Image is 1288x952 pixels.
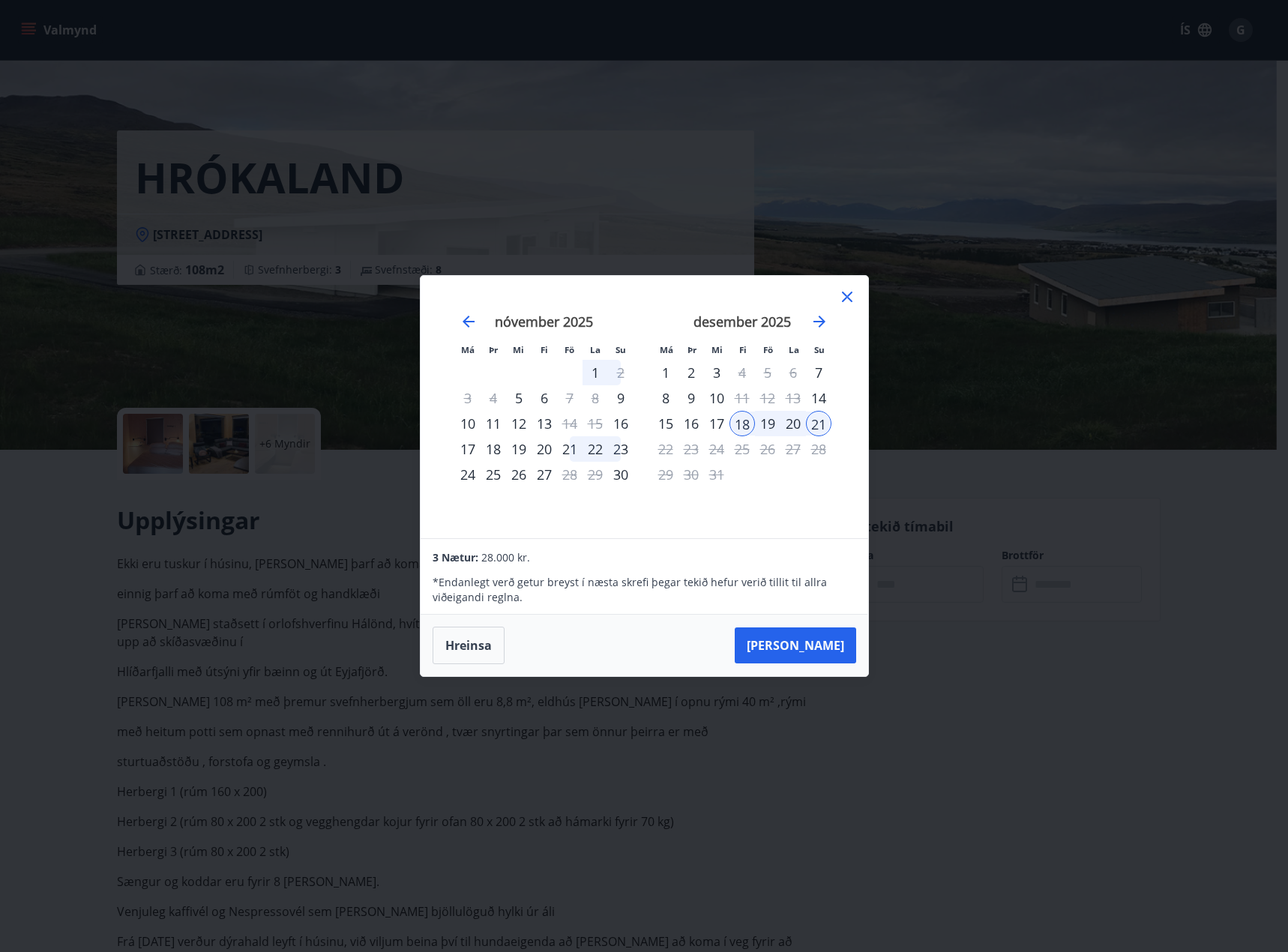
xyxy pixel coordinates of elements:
[653,385,678,411] div: 8
[678,411,704,436] td: Choose þriðjudagur, 16. desember 2025 as your check-in date. It’s available.
[704,360,729,385] td: Choose miðvikudagur, 3. desember 2025 as your check-in date. It’s available.
[678,411,704,436] div: 16
[729,360,755,385] td: Choose fimmtudagur, 4. desember 2025 as your check-in date. It’s available.
[455,436,481,462] div: 17
[704,385,729,411] div: 10
[481,411,506,436] div: 11
[729,360,755,385] div: Aðeins útritun í boði
[608,360,634,385] td: Choose sunnudagur, 2. nóvember 2025 as your check-in date. It’s available.
[590,344,601,355] small: La
[780,411,806,436] div: 20
[433,627,505,664] button: Hreinsa
[704,436,729,462] td: Not available. miðvikudagur, 24. desember 2025
[608,385,634,411] div: Aðeins innritun í boði
[583,462,608,487] td: Not available. laugardagur, 29. nóvember 2025
[481,550,530,564] span: 28.000 kr.
[608,462,634,487] div: Aðeins innritun í boði
[455,411,481,436] td: Choose mánudagur, 10. nóvember 2025 as your check-in date. It’s available.
[678,360,704,385] td: Choose þriðjudagur, 2. desember 2025 as your check-in date. It’s available.
[583,360,608,385] td: Choose laugardagur, 1. nóvember 2025 as your check-in date. It’s available.
[704,411,729,436] div: 17
[755,411,780,436] div: 19
[455,411,481,436] div: 10
[481,462,506,487] td: Choose þriðjudagur, 25. nóvember 2025 as your check-in date. It’s available.
[583,411,608,436] td: Not available. laugardagur, 15. nóvember 2025
[735,627,856,663] button: [PERSON_NAME]
[616,344,626,355] small: Su
[455,385,481,411] td: Not available. mánudagur, 3. nóvember 2025
[780,411,806,436] td: Selected. laugardagur, 20. desember 2025
[704,411,729,436] td: Choose miðvikudagur, 17. desember 2025 as your check-in date. It’s available.
[678,462,704,487] td: Not available. þriðjudagur, 30. desember 2025
[608,436,634,462] td: Choose sunnudagur, 23. nóvember 2025 as your check-in date. It’s available.
[532,436,557,462] div: 20
[532,462,557,487] div: 27
[439,294,850,520] div: Calendar
[583,360,608,385] div: 1
[532,385,557,411] td: Choose fimmtudagur, 6. nóvember 2025 as your check-in date. It’s available.
[532,385,557,411] div: 6
[780,360,806,385] td: Not available. laugardagur, 6. desember 2025
[755,360,780,385] td: Not available. föstudagur, 5. desember 2025
[729,411,755,436] div: 18
[814,344,825,355] small: Su
[693,313,791,331] strong: desember 2025
[678,385,704,411] td: Choose þriðjudagur, 9. desember 2025 as your check-in date. It’s available.
[653,462,678,487] td: Not available. mánudagur, 29. desember 2025
[433,550,478,564] span: 3 Nætur:
[557,462,583,487] td: Choose föstudagur, 28. nóvember 2025 as your check-in date. It’s available.
[704,385,729,411] td: Choose miðvikudagur, 10. desember 2025 as your check-in date. It’s available.
[489,344,498,355] small: Þr
[565,344,574,355] small: Fö
[557,436,583,462] td: Choose föstudagur, 21. nóvember 2025 as your check-in date. It’s available.
[461,344,475,355] small: Má
[729,385,755,411] div: Aðeins útritun í boði
[481,411,506,436] td: Choose þriðjudagur, 11. nóvember 2025 as your check-in date. It’s available.
[495,313,593,331] strong: nóvember 2025
[557,411,583,436] td: Choose föstudagur, 14. nóvember 2025 as your check-in date. It’s available.
[532,462,557,487] td: Choose fimmtudagur, 27. nóvember 2025 as your check-in date. It’s available.
[557,385,583,411] td: Choose föstudagur, 7. nóvember 2025 as your check-in date. It’s available.
[460,313,478,331] div: Move backward to switch to the previous month.
[729,436,755,462] td: Not available. fimmtudagur, 25. desember 2025
[806,411,831,436] div: 21
[806,385,831,411] td: Choose sunnudagur, 14. desember 2025 as your check-in date. It’s available.
[583,436,608,462] td: Choose laugardagur, 22. nóvember 2025 as your check-in date. It’s available.
[506,436,532,462] div: 19
[678,360,704,385] div: 2
[481,385,506,411] td: Not available. þriðjudagur, 4. nóvember 2025
[532,411,557,436] div: 13
[506,411,532,436] td: Choose miðvikudagur, 12. nóvember 2025 as your check-in date. It’s available.
[608,462,634,487] td: Choose sunnudagur, 30. nóvember 2025 as your check-in date. It’s available.
[704,360,729,385] div: 3
[660,344,673,355] small: Má
[532,436,557,462] td: Choose fimmtudagur, 20. nóvember 2025 as your check-in date. It’s available.
[729,411,755,436] td: Selected as start date. fimmtudagur, 18. desember 2025
[711,344,723,355] small: Mi
[755,436,780,462] td: Not available. föstudagur, 26. desember 2025
[433,575,855,605] p: * Endanlegt verð getur breyst í næsta skrefi þegar tekið hefur verið tillit til allra viðeigandi ...
[806,411,831,436] td: Selected as end date. sunnudagur, 21. desember 2025
[506,462,532,487] td: Choose miðvikudagur, 26. nóvember 2025 as your check-in date. It’s available.
[481,436,506,462] td: Choose þriðjudagur, 18. nóvember 2025 as your check-in date. It’s available.
[455,436,481,462] td: Choose mánudagur, 17. nóvember 2025 as your check-in date. It’s available.
[608,385,634,411] td: Choose sunnudagur, 9. nóvember 2025 as your check-in date. It’s available.
[789,344,799,355] small: La
[780,385,806,411] td: Not available. laugardagur, 13. desember 2025
[806,360,831,385] div: Aðeins innritun í boði
[806,436,831,462] td: Not available. sunnudagur, 28. desember 2025
[729,385,755,411] td: Choose fimmtudagur, 11. desember 2025 as your check-in date. It’s available.
[755,411,780,436] td: Selected. föstudagur, 19. desember 2025
[481,462,506,487] div: 25
[806,385,831,411] div: Aðeins innritun í boði
[455,462,481,487] div: 24
[653,411,678,436] td: Choose mánudagur, 15. desember 2025 as your check-in date. It’s available.
[653,436,678,462] td: Choose mánudagur, 22. desember 2025 as your check-in date. It’s available.
[653,411,678,436] div: 15
[678,436,704,462] td: Not available. þriðjudagur, 23. desember 2025
[704,462,729,487] td: Not available. miðvikudagur, 31. desember 2025
[653,360,678,385] div: 1
[541,344,548,355] small: Fi
[557,385,583,411] div: Aðeins útritun í boði
[583,385,608,411] td: Not available. laugardagur, 8. nóvember 2025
